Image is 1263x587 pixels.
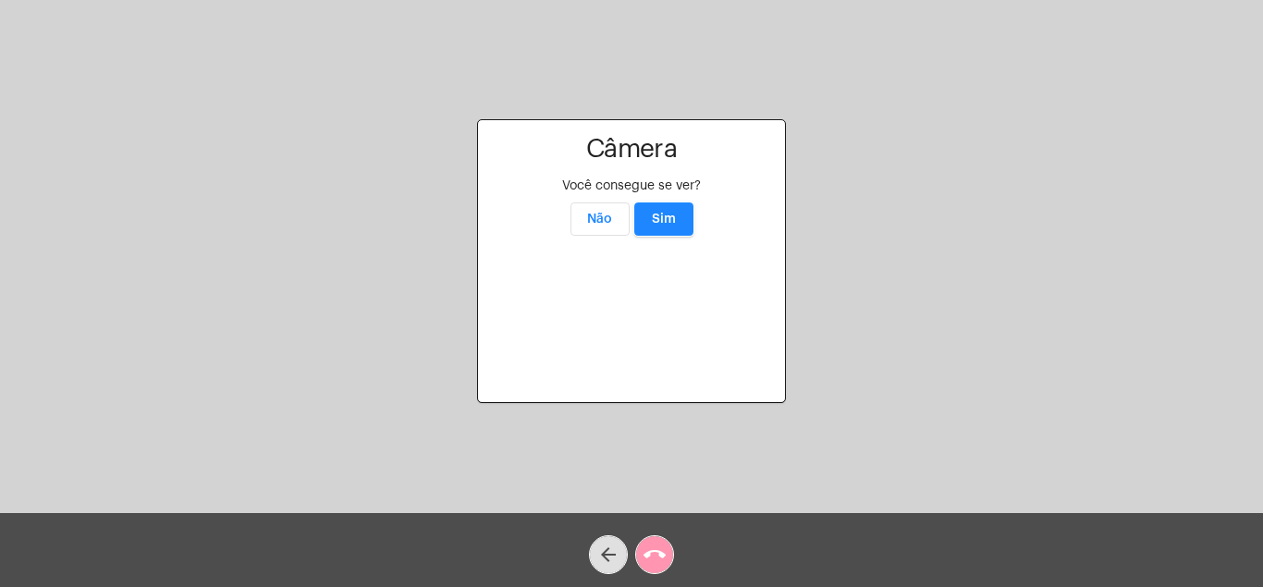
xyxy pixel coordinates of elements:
span: Não [587,213,612,226]
button: Sim [634,202,693,236]
span: Você consegue se ver? [562,179,701,192]
mat-icon: call_end [644,544,666,566]
span: Sim [652,213,676,226]
button: Não [570,202,630,236]
h1: Câmera [493,135,770,164]
mat-icon: arrow_back [597,544,619,566]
